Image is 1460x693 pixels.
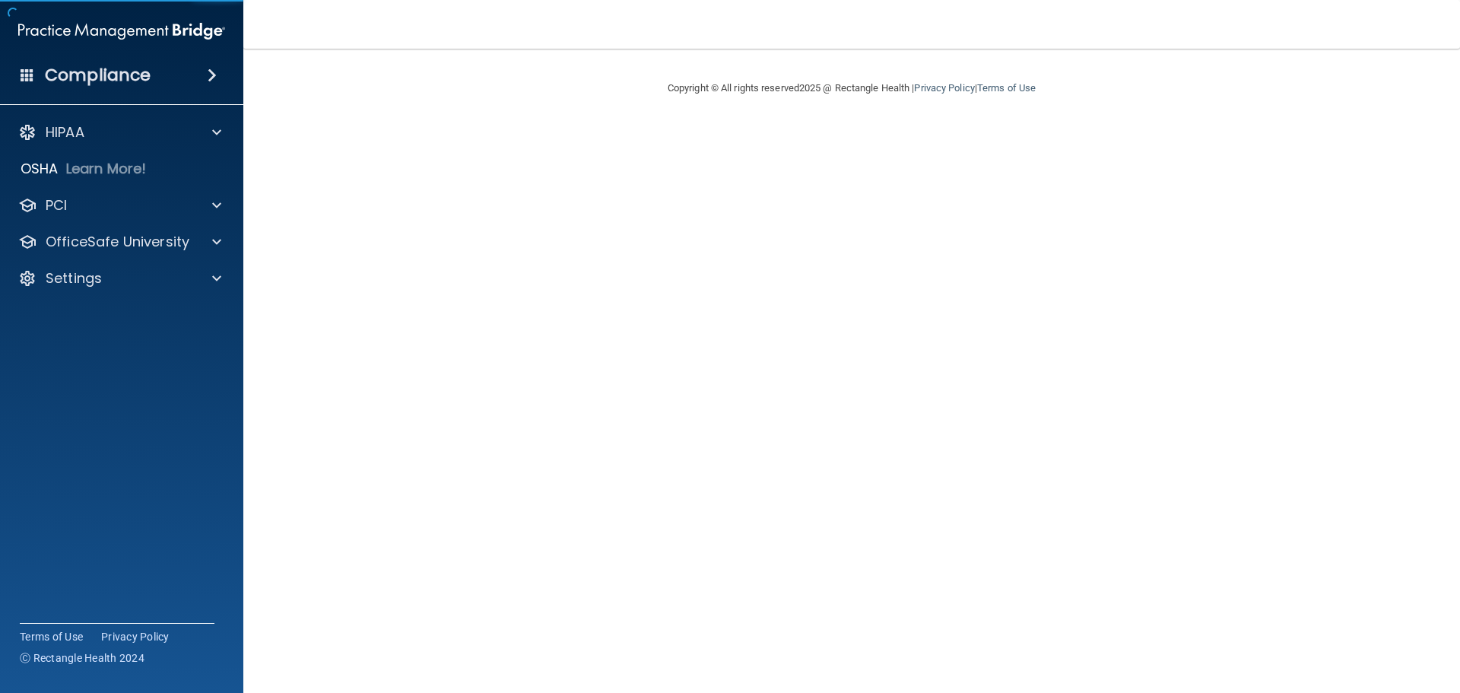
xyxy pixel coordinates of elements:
[46,269,102,288] p: Settings
[45,65,151,86] h4: Compliance
[101,629,170,644] a: Privacy Policy
[18,269,221,288] a: Settings
[18,123,221,141] a: HIPAA
[20,629,83,644] a: Terms of Use
[46,123,84,141] p: HIPAA
[18,233,221,251] a: OfficeSafe University
[18,16,225,46] img: PMB logo
[21,160,59,178] p: OSHA
[574,64,1129,113] div: Copyright © All rights reserved 2025 @ Rectangle Health | |
[46,233,189,251] p: OfficeSafe University
[46,196,67,215] p: PCI
[18,196,221,215] a: PCI
[914,82,974,94] a: Privacy Policy
[20,650,144,666] span: Ⓒ Rectangle Health 2024
[66,160,147,178] p: Learn More!
[977,82,1036,94] a: Terms of Use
